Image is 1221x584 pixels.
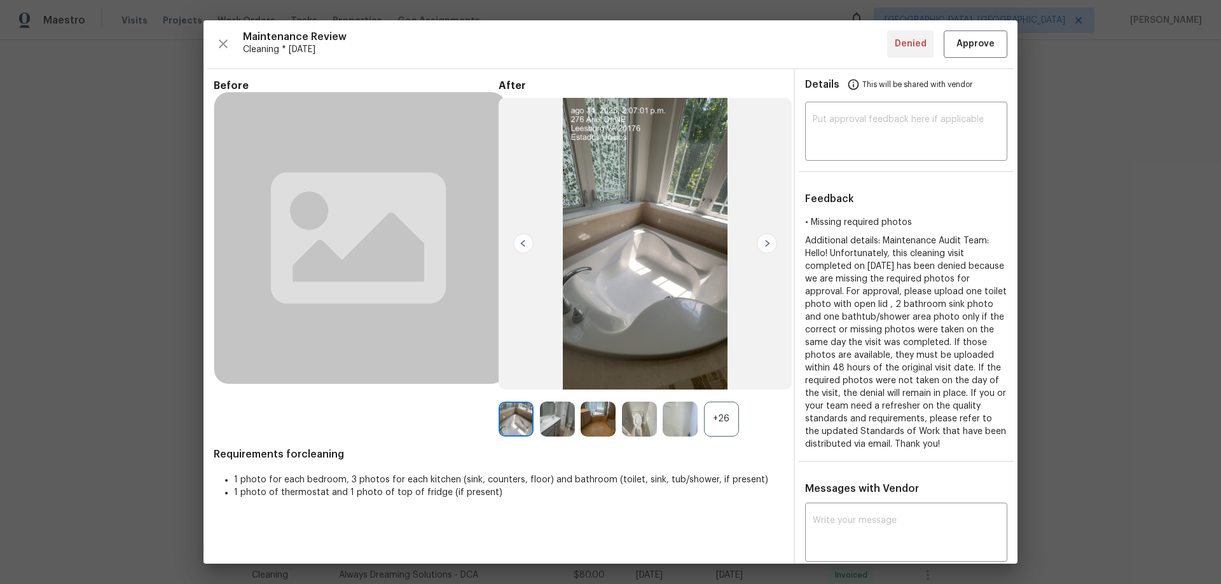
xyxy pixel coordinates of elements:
span: Details [805,69,839,100]
span: Cleaning * [DATE] [243,43,887,56]
span: • Missing required photos [805,218,912,227]
span: Before [214,79,499,92]
span: Messages with Vendor [805,484,919,494]
span: After [499,79,783,92]
img: left-chevron-button-url [513,233,534,254]
span: Maintenance Review [243,31,887,43]
span: Feedback [805,194,854,204]
img: right-chevron-button-url [757,233,777,254]
li: 1 photo of thermostat and 1 photo of top of fridge (if present) [234,486,783,499]
div: +26 [704,402,739,437]
span: This will be shared with vendor [862,69,972,100]
li: 1 photo for each bedroom, 3 photos for each kitchen (sink, counters, floor) and bathroom (toilet,... [234,473,783,486]
span: Additional details: Maintenance Audit Team: Hello! Unfortunately, this cleaning visit completed o... [805,236,1007,449]
span: Requirements for cleaning [214,448,783,461]
button: Approve [944,31,1007,58]
span: Approve [956,36,995,52]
